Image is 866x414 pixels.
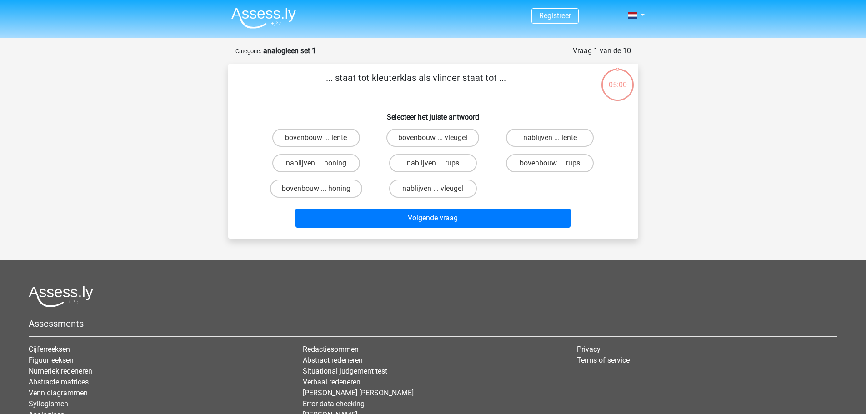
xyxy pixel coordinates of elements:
a: Abstracte matrices [29,378,89,386]
label: nablijven ... vleugel [389,180,477,198]
label: nablijven ... lente [506,129,594,147]
a: Venn diagrammen [29,389,88,397]
img: Assessly [231,7,296,29]
a: Verbaal redeneren [303,378,360,386]
label: nablijven ... rups [389,154,477,172]
button: Volgende vraag [295,209,571,228]
strong: analogieen set 1 [263,46,316,55]
label: bovenbouw ... rups [506,154,594,172]
label: nablijven ... honing [272,154,360,172]
div: 05:00 [601,68,635,90]
a: Abstract redeneren [303,356,363,364]
a: Redactiesommen [303,345,359,354]
label: bovenbouw ... lente [272,129,360,147]
p: ... staat tot kleuterklas als vlinder staat tot ... [243,71,590,98]
a: Terms of service [577,356,630,364]
a: Figuurreeksen [29,356,74,364]
a: Registreer [539,11,571,20]
label: bovenbouw ... honing [270,180,362,198]
a: Error data checking [303,399,365,408]
a: Cijferreeksen [29,345,70,354]
img: Assessly logo [29,286,93,307]
a: Situational judgement test [303,367,387,375]
a: Syllogismen [29,399,68,408]
h5: Assessments [29,318,837,329]
label: bovenbouw ... vleugel [386,129,479,147]
a: Numeriek redeneren [29,367,92,375]
small: Categorie: [235,48,261,55]
a: Privacy [577,345,601,354]
div: Vraag 1 van de 10 [573,45,631,56]
h6: Selecteer het juiste antwoord [243,105,624,121]
a: [PERSON_NAME] [PERSON_NAME] [303,389,414,397]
